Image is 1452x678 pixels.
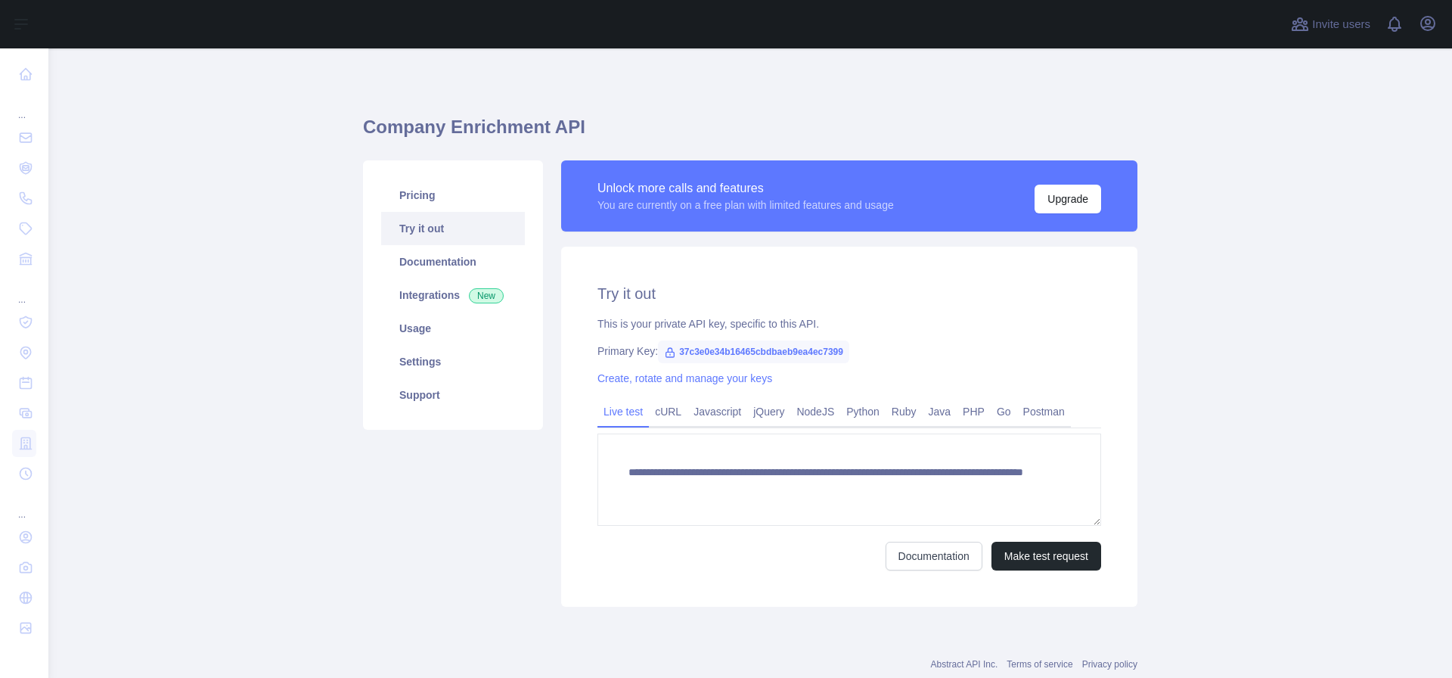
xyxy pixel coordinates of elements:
[991,400,1017,424] a: Go
[381,345,525,378] a: Settings
[790,400,840,424] a: NodeJS
[991,542,1101,571] button: Make test request
[381,312,525,345] a: Usage
[1312,16,1370,33] span: Invite users
[957,400,991,424] a: PHP
[597,372,772,384] a: Create, rotate and manage your keys
[1035,185,1101,213] button: Upgrade
[687,400,747,424] a: Javascript
[931,659,998,670] a: Abstract API Inc.
[597,400,649,424] a: Live test
[886,542,982,571] a: Documentation
[1007,659,1072,670] a: Terms of service
[12,490,36,521] div: ...
[381,278,525,312] a: Integrations New
[381,212,525,245] a: Try it out
[363,115,1137,151] h1: Company Enrichment API
[597,283,1101,304] h2: Try it out
[381,245,525,278] a: Documentation
[1082,659,1137,670] a: Privacy policy
[923,400,957,424] a: Java
[1017,400,1071,424] a: Postman
[658,341,849,363] span: 37c3e0e34b16465cbdbaeb9ea4ec7399
[597,197,894,213] div: You are currently on a free plan with limited features and usage
[12,275,36,306] div: ...
[840,400,886,424] a: Python
[12,91,36,121] div: ...
[1288,12,1373,36] button: Invite users
[747,400,790,424] a: jQuery
[886,400,923,424] a: Ruby
[597,179,894,197] div: Unlock more calls and features
[469,288,504,303] span: New
[649,400,687,424] a: cURL
[597,344,1101,359] div: Primary Key:
[381,179,525,212] a: Pricing
[597,316,1101,331] div: This is your private API key, specific to this API.
[381,378,525,412] a: Support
